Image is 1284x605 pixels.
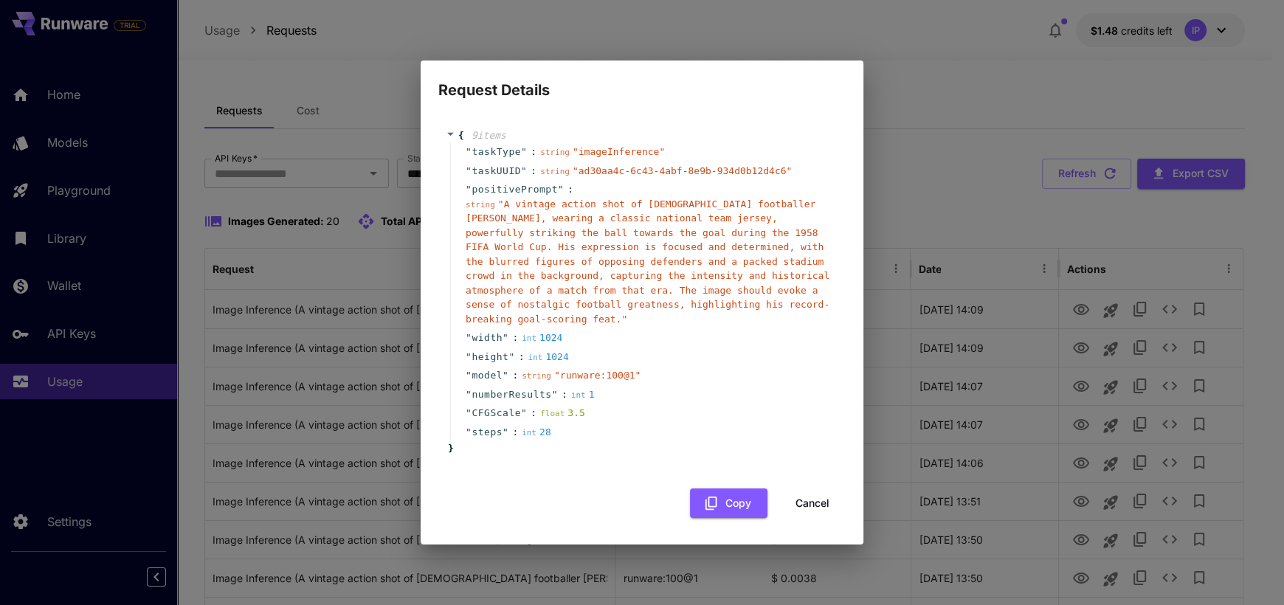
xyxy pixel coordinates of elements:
[573,146,665,157] span: " imageInference "
[503,426,508,438] span: "
[558,184,564,195] span: "
[522,331,562,345] div: 1024
[531,164,536,179] span: :
[540,167,570,176] span: string
[466,389,472,400] span: "
[531,145,536,159] span: :
[528,353,542,362] span: int
[466,407,472,418] span: "
[472,350,508,364] span: height
[531,406,536,421] span: :
[540,409,565,418] span: float
[779,488,846,519] button: Cancel
[466,184,472,195] span: "
[472,164,521,179] span: taskUUID
[466,165,472,176] span: "
[503,332,508,343] span: "
[472,425,503,440] span: steps
[522,428,536,438] span: int
[540,148,570,157] span: string
[446,441,454,456] span: }
[466,426,472,438] span: "
[466,200,495,210] span: string
[472,406,521,421] span: CFGScale
[528,350,568,364] div: 1024
[562,387,567,402] span: :
[472,331,503,345] span: width
[690,488,767,519] button: Copy
[512,368,518,383] span: :
[503,370,508,381] span: "
[521,407,527,418] span: "
[573,165,792,176] span: " ad30aa4c-6c43-4abf-8e9b-934d0b12d4c6 "
[552,389,558,400] span: "
[540,406,585,421] div: 3.5
[466,351,472,362] span: "
[571,387,595,402] div: 1
[571,390,586,400] span: int
[466,198,829,325] span: " A vintage action shot of [DEMOGRAPHIC_DATA] footballer [PERSON_NAME], wearing a classic nationa...
[512,331,518,345] span: :
[522,333,536,343] span: int
[472,145,521,159] span: taskType
[522,425,551,440] div: 28
[466,332,472,343] span: "
[466,146,472,157] span: "
[472,182,558,197] span: positivePrompt
[519,350,525,364] span: :
[522,371,551,381] span: string
[554,370,641,381] span: " runware:100@1 "
[421,60,863,102] h2: Request Details
[466,370,472,381] span: "
[567,182,573,197] span: :
[472,130,506,141] span: 9 item s
[458,128,464,143] span: {
[508,351,514,362] span: "
[472,368,503,383] span: model
[521,165,527,176] span: "
[472,387,551,402] span: numberResults
[521,146,527,157] span: "
[512,425,518,440] span: :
